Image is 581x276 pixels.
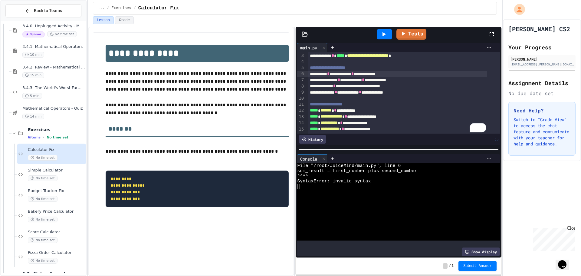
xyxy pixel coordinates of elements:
[22,24,85,29] span: 3.4.0: Unplugged Activity - Mathematical Operators
[28,196,57,202] span: No time set
[22,52,44,58] span: 10 min
[22,93,42,99] span: 5 min
[297,114,305,120] div: 13
[138,5,179,12] span: Calculator Fix
[28,237,57,243] span: No time set
[47,31,77,37] span: No time set
[297,71,305,77] div: 6
[28,147,85,152] span: Calculator Fix
[28,135,41,139] span: 6 items
[297,53,305,59] div: 3
[297,83,305,89] div: 8
[510,62,574,67] div: [EMAIL_ADDRESS][PERSON_NAME][DOMAIN_NAME]
[451,264,454,268] span: 1
[449,264,451,268] span: /
[22,106,85,111] span: Mathematical Operators - Quiz
[396,29,426,40] a: Tests
[297,45,320,51] div: main.py
[93,16,114,24] button: Lesson
[556,252,575,270] iframe: chat widget
[297,108,305,114] div: 12
[107,6,109,11] span: /
[458,261,497,271] button: Submit Answer
[5,4,81,17] button: Back to Teams
[308,39,500,133] div: To enrich screen reader interactions, please activate Accessibility in Grammarly extension settings
[133,6,136,11] span: /
[43,135,44,140] span: •
[28,188,85,194] span: Budget Tracker Fix
[297,168,417,174] span: sum_result = first_number plus second_number
[297,120,305,126] div: 14
[28,250,85,255] span: Pizza Order Calculator
[47,135,68,139] span: No time set
[443,263,448,269] span: -
[508,25,570,33] h1: [PERSON_NAME] CS2
[22,65,85,70] span: 3.4.2: Review - Mathematical Operators
[34,8,62,14] span: Back to Teams
[463,264,492,268] span: Submit Answer
[297,156,320,162] div: Console
[28,127,85,132] span: Exercises
[297,154,328,163] div: Console
[28,175,57,181] span: No time set
[28,258,57,264] span: No time set
[508,79,576,87] h2: Assignment Details
[98,6,105,11] span: ...
[508,2,527,16] div: My Account
[462,248,500,256] div: Show display
[297,101,305,108] div: 11
[297,95,305,101] div: 10
[299,135,326,144] div: History
[28,209,85,214] span: Bakery Price Calculator
[297,77,305,83] div: 7
[22,44,85,49] span: 3.4.1: Mathematical Operators
[22,114,44,119] span: 14 min
[508,43,576,52] h2: Your Progress
[28,168,85,173] span: Simple Calculator
[514,107,570,114] h3: Need Help?
[297,126,305,132] div: 15
[2,2,42,38] div: Chat with us now!Close
[510,56,574,62] div: [PERSON_NAME]
[28,217,57,222] span: No time set
[514,117,570,147] p: Switch to "Grade View" to access the chat feature and communicate with your teacher for help and ...
[297,179,371,184] span: SyntaxError: invalid syntax
[28,230,85,235] span: Score Calculator
[28,155,57,161] span: No time set
[297,59,305,65] div: 4
[115,16,134,24] button: Grade
[297,65,305,71] div: 5
[297,43,328,52] div: main.py
[531,225,575,251] iframe: chat widget
[22,85,85,91] span: 3.4.3: The World's Worst Farmers Market
[297,89,305,95] div: 9
[297,174,308,179] span: ^^^^
[112,6,131,11] span: Exercises
[297,163,401,168] span: File "/root/JuiceMind/main.py", line 6
[22,31,45,37] span: Optional
[22,72,44,78] span: 15 min
[508,90,576,97] div: No due date set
